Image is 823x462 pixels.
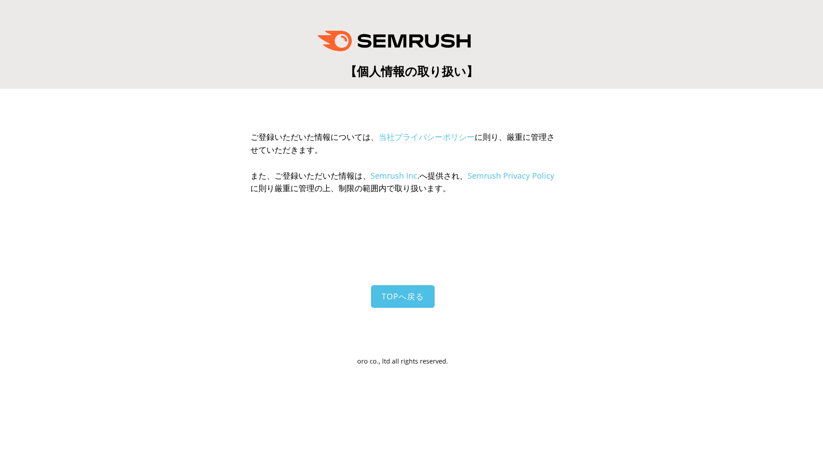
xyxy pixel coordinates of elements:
[371,285,435,308] a: TOPへ戻る
[250,131,555,155] span: ご登録いただいた情報については、 に則り、厳重に管理させていただきます。
[250,170,554,194] span: また、ご登録いただいた情報は、 .へ提供され、 に則り厳重に管理の上、制限の範囲内で取り扱います。
[357,357,448,365] span: oro co., ltd all rights reserved.
[345,63,478,79] span: 【個人情報の取り扱い】
[382,291,424,302] span: TOPへ戻る
[371,170,417,181] a: Semrush Inc
[379,131,475,142] a: 当社プライバシーポリシー
[468,170,554,181] a: Semrush Privacy Policy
